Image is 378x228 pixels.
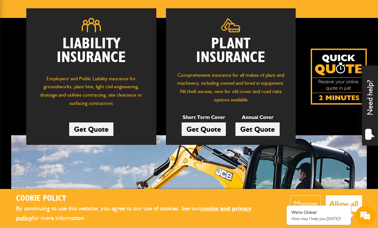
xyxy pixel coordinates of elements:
button: Manage [290,195,321,212]
div: We're Online! [292,210,346,215]
a: Get Quote [182,122,226,136]
p: By continuing to use this website, you agree to our use of cookies. See our for more information. [16,204,271,223]
p: Employers' and Public Liability insurance for groundworks, plant hire, light civil engineering, d... [36,75,147,111]
h2: Plant Insurance [176,37,286,65]
h2: Liability Insurance [36,37,147,68]
p: Annual Cover [235,113,280,122]
div: Need help? [362,66,378,145]
img: Quick Quote [311,49,367,105]
p: Comprehensive insurance for all makes of plant and machinery, including owned and hired in equipm... [176,71,286,104]
a: Get your insurance quote isn just 2-minutes [311,49,367,105]
a: Get Quote [235,122,280,136]
a: Get Quote [69,122,113,136]
button: Allow all [326,195,362,212]
h2: Cookie Policy [16,194,271,204]
p: How may I help you today? [292,216,346,221]
p: Short Term Cover [182,113,226,122]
